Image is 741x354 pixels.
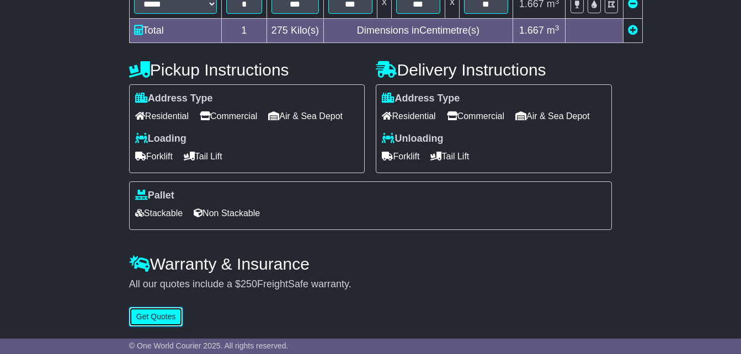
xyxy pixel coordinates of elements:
[135,148,173,165] span: Forklift
[515,108,590,125] span: Air & Sea Depot
[221,19,266,43] td: 1
[628,25,638,36] a: Add new item
[555,24,559,32] sup: 3
[129,255,612,273] h4: Warranty & Insurance
[135,93,213,105] label: Address Type
[547,25,559,36] span: m
[241,278,257,289] span: 250
[129,307,183,326] button: Get Quotes
[382,148,419,165] span: Forklift
[135,190,174,202] label: Pallet
[194,205,260,222] span: Non Stackable
[135,205,183,222] span: Stackable
[447,108,504,125] span: Commercial
[430,148,469,165] span: Tail Lift
[129,278,612,291] div: All our quotes include a $ FreightSafe warranty.
[268,108,343,125] span: Air & Sea Depot
[184,148,222,165] span: Tail Lift
[382,108,435,125] span: Residential
[266,19,323,43] td: Kilo(s)
[200,108,257,125] span: Commercial
[519,25,544,36] span: 1.667
[135,108,189,125] span: Residential
[129,61,365,79] h4: Pickup Instructions
[129,341,289,350] span: © One World Courier 2025. All rights reserved.
[323,19,513,43] td: Dimensions in Centimetre(s)
[382,133,443,145] label: Unloading
[135,133,186,145] label: Loading
[382,93,460,105] label: Address Type
[376,61,612,79] h4: Delivery Instructions
[271,25,288,36] span: 275
[129,19,221,43] td: Total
